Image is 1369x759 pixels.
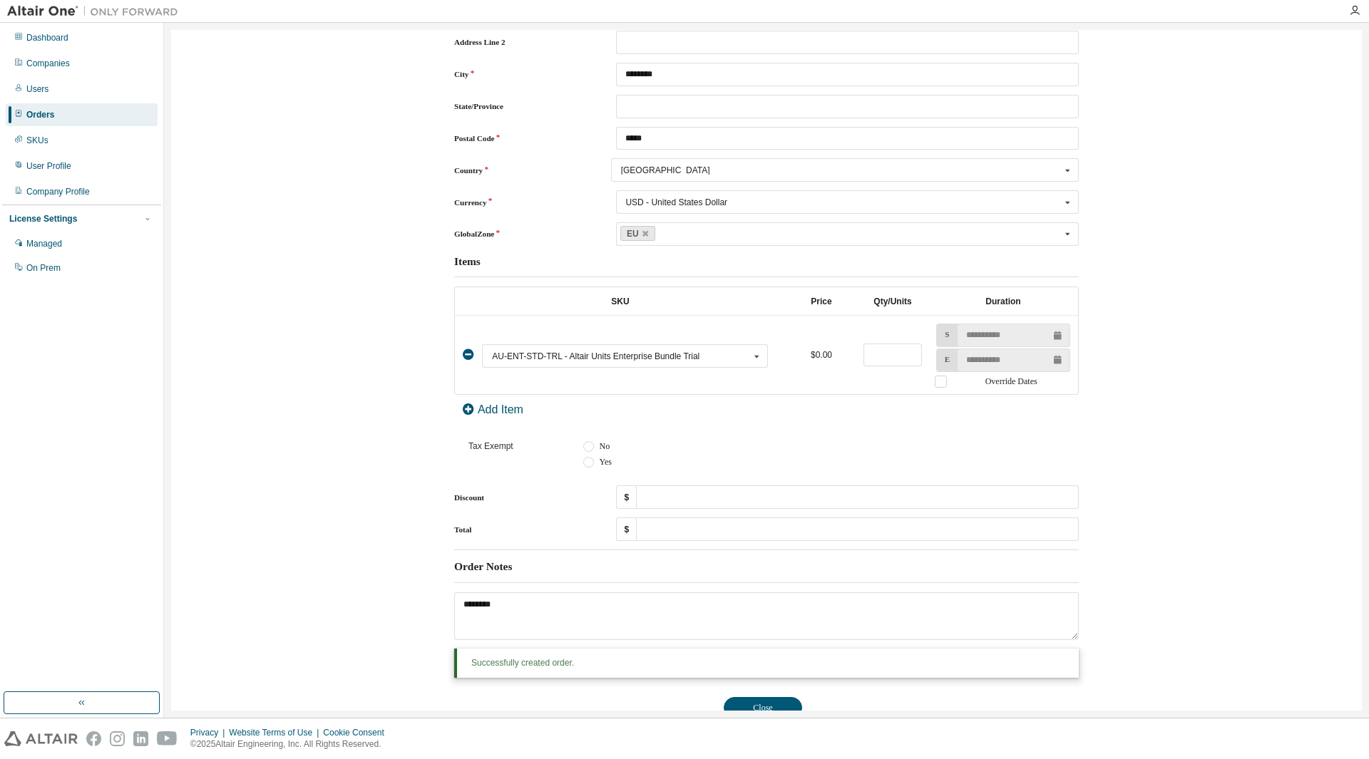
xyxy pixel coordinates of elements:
[454,100,593,112] label: State/Province
[454,68,593,80] label: City
[133,731,148,746] img: linkedin.svg
[229,727,323,738] div: Website Terms of Use
[620,226,655,241] a: EU
[26,32,68,43] div: Dashboard
[637,517,1079,541] input: Total
[611,158,1079,182] div: Country
[454,492,593,503] label: Discount
[110,731,125,746] img: instagram.svg
[26,186,90,197] div: Company Profile
[724,697,802,718] button: Close
[455,287,786,315] th: SKU
[625,198,727,207] div: USD - United States Dollar
[637,485,1079,509] input: Discount
[468,441,513,451] span: Tax Exempt
[616,95,1079,118] input: State/Province
[26,83,48,95] div: Users
[454,165,587,176] label: Country
[786,287,857,315] th: Price
[454,197,593,208] label: Currency
[616,222,1079,246] div: GlobalZone
[616,190,1079,214] div: Currency
[462,403,523,415] a: Add Item
[454,254,481,269] h3: Items
[616,63,1079,86] input: City
[786,316,857,395] td: $0.00
[26,238,62,249] div: Managed
[616,517,637,541] div: $
[583,456,612,468] label: Yes
[26,135,48,146] div: SKUs
[935,376,1071,388] label: Override Dates
[454,559,512,574] h3: Order Notes
[471,657,1067,669] p: Successfully created order.
[583,440,610,453] label: No
[937,329,953,340] label: S
[454,228,593,239] label: GlobalZone
[190,738,393,750] p: © 2025 Altair Engineering, Inc. All Rights Reserved.
[454,524,593,535] label: Total
[26,262,61,274] div: On Prem
[454,133,593,144] label: Postal Code
[616,31,1079,54] input: Address Line 2
[7,4,185,19] img: Altair One
[157,731,178,746] img: youtube.svg
[26,58,70,69] div: Companies
[9,213,77,224] div: License Settings
[857,287,928,315] th: Qty/Units
[26,160,71,172] div: User Profile
[928,287,1078,315] th: Duration
[4,731,78,746] img: altair_logo.svg
[621,166,1061,175] div: [GEOGRAPHIC_DATA]
[616,485,637,509] div: $
[937,353,953,365] label: E
[616,127,1079,150] input: Postal Code
[26,109,54,120] div: Orders
[454,36,593,48] label: Address Line 2
[190,727,229,738] div: Privacy
[86,731,101,746] img: facebook.svg
[323,727,392,738] div: Cookie Consent
[492,352,749,361] div: AU-ENT-STD-TRL - Altair Units Enterprise Bundle Trial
